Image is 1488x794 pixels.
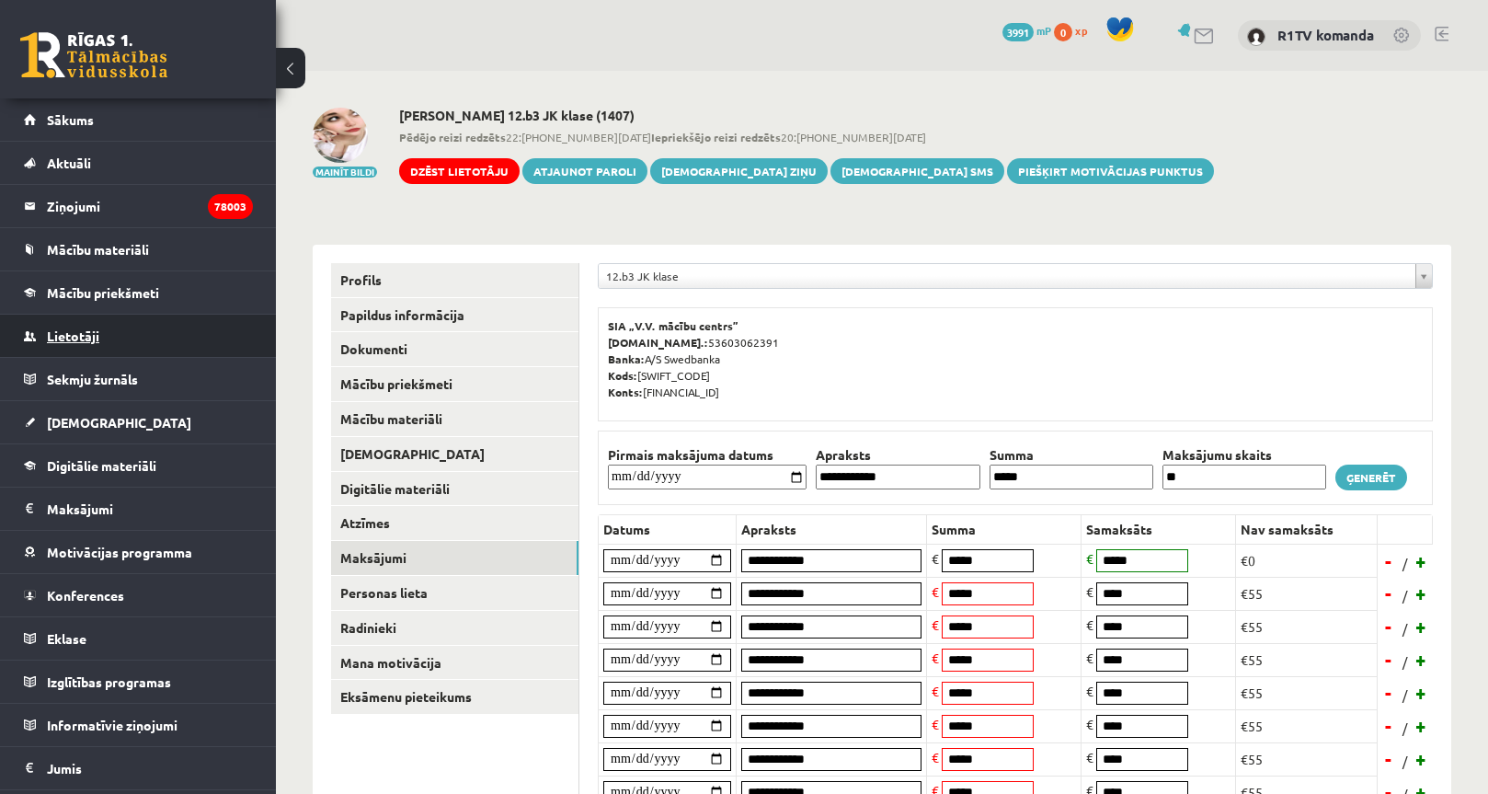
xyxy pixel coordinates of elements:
[47,328,99,344] span: Lietotāji
[1086,650,1093,666] span: €
[399,130,506,144] b: Pēdējo reizi redzēts
[1235,610,1377,643] td: €55
[313,167,377,178] button: Mainīt bildi
[1413,547,1431,575] a: +
[24,271,253,314] a: Mācību priekšmeti
[608,318,739,333] b: SIA „V.V. mācību centrs”
[331,367,578,401] a: Mācību priekšmeti
[331,541,578,575] a: Maksājumi
[1036,23,1051,38] span: mP
[1158,445,1331,465] th: Maksājumu skaits
[1002,23,1051,38] a: 3991 mP
[331,263,578,297] a: Profils
[47,241,149,258] span: Mācību materiāli
[1235,643,1377,676] td: €55
[932,716,939,732] span: €
[24,574,253,616] a: Konferences
[985,445,1158,465] th: Summa
[24,488,253,530] a: Maksājumi
[1379,547,1398,575] a: -
[399,129,1214,145] span: 22:[PHONE_NUMBER][DATE] 20:[PHONE_NUMBER][DATE]
[24,617,253,660] a: Eklase
[331,332,578,366] a: Dokumenti
[47,587,124,604] span: Konferences
[1413,745,1431,773] a: +
[47,414,191,431] span: [DEMOGRAPHIC_DATA]
[1054,23,1096,38] a: 0 xp
[1335,465,1407,490] a: Ģenerēt
[47,111,94,128] span: Sākums
[1086,616,1093,633] span: €
[1379,580,1398,607] a: -
[24,401,253,443] a: [DEMOGRAPHIC_DATA]
[1401,652,1410,672] span: /
[331,402,578,436] a: Mācību materiāli
[47,717,177,733] span: Informatīvie ziņojumi
[1086,550,1093,567] span: €
[47,760,82,777] span: Jumis
[830,158,1004,184] a: [DEMOGRAPHIC_DATA] SMS
[1054,23,1072,41] span: 0
[608,335,708,350] b: [DOMAIN_NAME].:
[399,108,1214,123] h2: [PERSON_NAME] 12.b3 JK klase (1407)
[47,630,86,647] span: Eklase
[1379,679,1398,707] a: -
[47,284,159,301] span: Mācību priekšmeti
[606,264,1408,288] span: 12.b3 JK klase
[331,680,578,714] a: Eksāmenu pieteikums
[24,142,253,184] a: Aktuāli
[1413,646,1431,673] a: +
[608,368,637,383] b: Kods:
[331,437,578,471] a: [DEMOGRAPHIC_DATA]
[1401,554,1410,573] span: /
[1235,709,1377,742] td: €55
[1086,716,1093,732] span: €
[47,155,91,171] span: Aktuāli
[331,506,578,540] a: Atzīmes
[932,749,939,765] span: €
[47,457,156,474] span: Digitālie materiāli
[1007,158,1214,184] a: Piešķirt motivācijas punktus
[522,158,647,184] a: Atjaunot paroli
[1081,514,1235,544] th: Samaksāts
[1401,619,1410,639] span: /
[811,445,984,465] th: Apraksts
[47,185,253,227] legend: Ziņojumi
[24,704,253,746] a: Informatīvie ziņojumi
[1235,514,1377,544] th: Nav samaksāts
[24,98,253,141] a: Sākums
[24,228,253,270] a: Mācību materiāli
[1002,23,1034,41] span: 3991
[1413,613,1431,640] a: +
[932,650,939,666] span: €
[399,158,520,184] a: Dzēst lietotāju
[24,747,253,789] a: Jumis
[1379,646,1398,673] a: -
[1086,683,1093,699] span: €
[331,576,578,610] a: Personas lieta
[331,298,578,332] a: Papildus informācija
[47,673,171,690] span: Izglītības programas
[932,683,939,699] span: €
[208,194,253,219] i: 78003
[608,317,1423,400] p: 53603062391 A/S Swedbanka [SWIFT_CODE] [FINANCIAL_ID]
[926,514,1081,544] th: Summa
[24,358,253,400] a: Sekmju žurnāls
[651,130,781,144] b: Iepriekšējo reizi redzēts
[608,351,645,366] b: Banka:
[1086,749,1093,765] span: €
[1401,719,1410,738] span: /
[1413,679,1431,707] a: +
[737,514,927,544] th: Apraksts
[47,488,253,530] legend: Maksājumi
[1379,613,1398,640] a: -
[1235,577,1377,610] td: €55
[1401,685,1410,705] span: /
[1075,23,1087,38] span: xp
[331,472,578,506] a: Digitālie materiāli
[932,616,939,633] span: €
[24,661,253,703] a: Izglītības programas
[1235,544,1377,577] td: €0
[608,385,643,399] b: Konts:
[24,444,253,487] a: Digitālie materiāli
